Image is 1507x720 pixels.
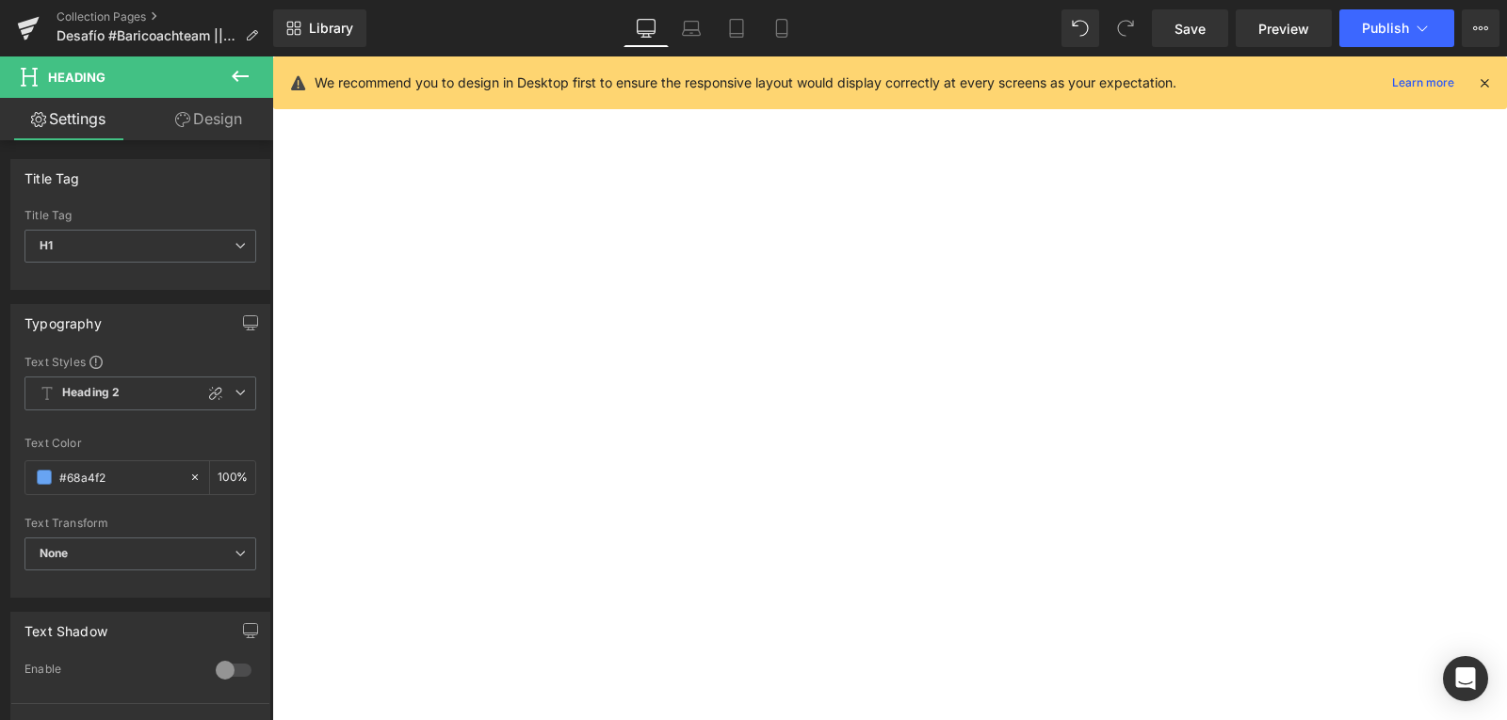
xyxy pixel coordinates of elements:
[40,546,69,560] b: None
[1236,9,1332,47] a: Preview
[57,9,273,24] a: Collection Pages
[1462,9,1499,47] button: More
[759,9,804,47] a: Mobile
[59,467,180,488] input: Color
[624,9,669,47] a: Desktop
[140,98,277,140] a: Design
[1385,72,1462,94] a: Learn more
[24,662,197,681] div: Enable
[669,9,714,47] a: Laptop
[48,70,105,85] span: Heading
[273,9,366,47] a: New Library
[1443,656,1488,701] div: Open Intercom Messenger
[1339,9,1454,47] button: Publish
[24,305,102,331] div: Typography
[309,20,353,37] span: Library
[62,385,120,401] b: Heading 2
[24,209,256,222] div: Title Tag
[57,28,237,43] span: Desafío #Baricoachteam || [DATE]
[24,613,107,639] div: Text Shadow
[24,354,256,369] div: Text Styles
[1107,9,1144,47] button: Redo
[1175,19,1206,39] span: Save
[24,160,80,186] div: Title Tag
[40,238,53,252] b: H1
[1061,9,1099,47] button: Undo
[24,517,256,530] div: Text Transform
[210,461,255,494] div: %
[1258,19,1309,39] span: Preview
[315,72,1176,93] p: We recommend you to design in Desktop first to ensure the responsive layout would display correct...
[24,437,256,450] div: Text Color
[714,9,759,47] a: Tablet
[1362,21,1409,36] span: Publish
